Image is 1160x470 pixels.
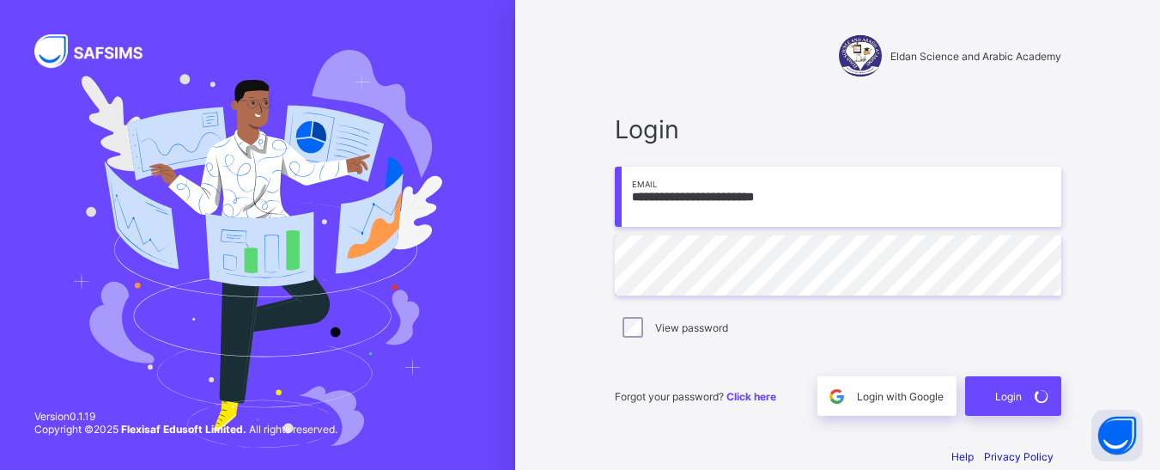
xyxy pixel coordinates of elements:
[34,423,337,436] span: Copyright © 2025 All rights reserved.
[984,450,1054,463] a: Privacy Policy
[1091,410,1143,461] button: Open asap
[655,321,728,334] label: View password
[827,387,847,406] img: google.396cfc9801f0270233282035f929180a.svg
[615,390,776,403] span: Forgot your password?
[34,410,337,423] span: Version 0.1.19
[615,114,1061,144] span: Login
[121,423,246,436] strong: Flexisaf Edusoft Limited.
[857,390,944,403] span: Login with Google
[995,390,1022,403] span: Login
[890,50,1061,63] span: Eldan Science and Arabic Academy
[73,50,443,448] img: Hero Image
[951,450,974,463] a: Help
[726,390,776,403] a: Click here
[34,34,163,68] img: SAFSIMS Logo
